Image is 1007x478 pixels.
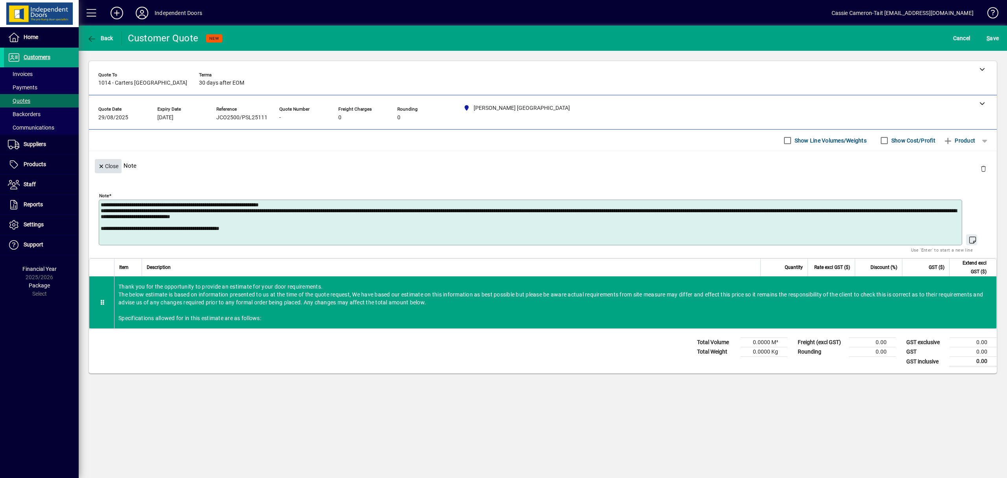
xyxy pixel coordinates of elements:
a: Settings [4,215,79,235]
button: Close [95,159,122,173]
app-page-header-button: Back [79,31,122,45]
span: ave [987,32,999,44]
span: 0 [397,115,400,121]
button: Delete [974,159,993,178]
span: Payments [8,84,37,91]
a: Communications [4,121,79,134]
button: Product [939,133,979,148]
span: [DATE] [157,115,173,121]
td: GST [902,347,950,357]
span: Item [119,263,129,272]
div: Customer Quote [128,32,199,44]
span: Backorders [8,111,41,117]
td: Total Weight [693,347,740,357]
span: Extend excl GST ($) [954,259,987,276]
span: Back [87,35,113,41]
a: Reports [4,195,79,215]
a: Support [4,235,79,255]
a: Suppliers [4,135,79,154]
td: 0.0000 Kg [740,347,788,357]
span: 30 days after EOM [199,80,244,86]
td: Freight (excl GST) [794,338,849,347]
div: Note [89,151,997,180]
span: Package [29,282,50,289]
td: 0.00 [950,357,997,367]
span: Quantity [785,263,803,272]
td: GST inclusive [902,357,950,367]
span: Description [147,263,171,272]
a: Staff [4,175,79,195]
button: Add [104,6,129,20]
span: Products [24,161,46,167]
span: Product [943,134,975,147]
span: Communications [8,124,54,131]
button: Back [85,31,115,45]
span: - [279,115,281,121]
span: Discount (%) [871,263,897,272]
span: 0 [338,115,341,121]
span: NEW [209,36,219,41]
span: Cancel [953,32,970,44]
span: 29/08/2025 [98,115,128,121]
td: 0.00 [849,347,896,357]
a: Backorders [4,107,79,121]
td: 0.00 [950,347,997,357]
a: Products [4,155,79,174]
a: Payments [4,81,79,94]
div: Independent Doors [155,7,202,19]
a: Invoices [4,67,79,81]
span: Customers [24,54,50,60]
a: Quotes [4,94,79,107]
span: Staff [24,181,36,187]
span: Close [98,160,118,173]
app-page-header-button: Delete [974,165,993,172]
button: Save [985,31,1001,45]
td: Total Volume [693,338,740,347]
span: GST ($) [929,263,944,272]
span: Reports [24,201,43,208]
span: Invoices [8,71,33,77]
div: Cassie Cameron-Tait [EMAIL_ADDRESS][DOMAIN_NAME] [832,7,974,19]
mat-label: Note [99,193,109,198]
label: Show Line Volumes/Weights [793,137,867,145]
td: Rounding [794,347,849,357]
app-page-header-button: Close [93,162,124,169]
button: Cancel [951,31,972,45]
span: S [987,35,990,41]
div: Thank you for the opportunity to provide an estimate for your door requirements. The below estima... [114,276,996,328]
td: GST exclusive [902,338,950,347]
button: Profile [129,6,155,20]
label: Show Cost/Profit [890,137,935,145]
span: Financial Year [22,266,57,272]
span: Support [24,241,43,248]
a: Knowledge Base [981,2,997,27]
span: Settings [24,221,44,228]
span: 1014 - Carters [GEOGRAPHIC_DATA] [98,80,187,86]
td: 0.00 [849,338,896,347]
span: Suppliers [24,141,46,147]
td: 0.00 [950,338,997,347]
mat-hint: Use 'Enter' to start a new line [911,245,973,254]
span: JCO2500/PSL25111 [216,115,267,121]
span: Home [24,34,38,40]
td: 0.0000 M³ [740,338,788,347]
a: Home [4,28,79,47]
span: Rate excl GST ($) [814,263,850,272]
span: Quotes [8,98,30,104]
